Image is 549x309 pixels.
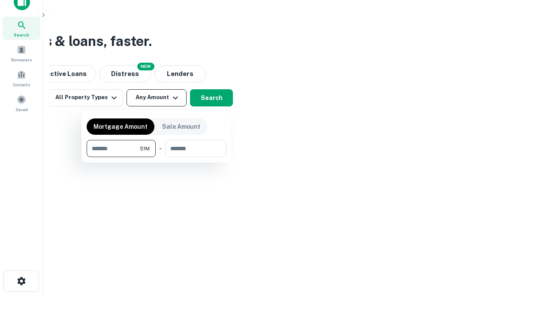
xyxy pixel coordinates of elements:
[159,140,162,157] div: -
[506,240,549,282] iframe: Chat Widget
[140,145,150,152] span: $1M
[162,122,200,131] p: Sale Amount
[94,122,148,131] p: Mortgage Amount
